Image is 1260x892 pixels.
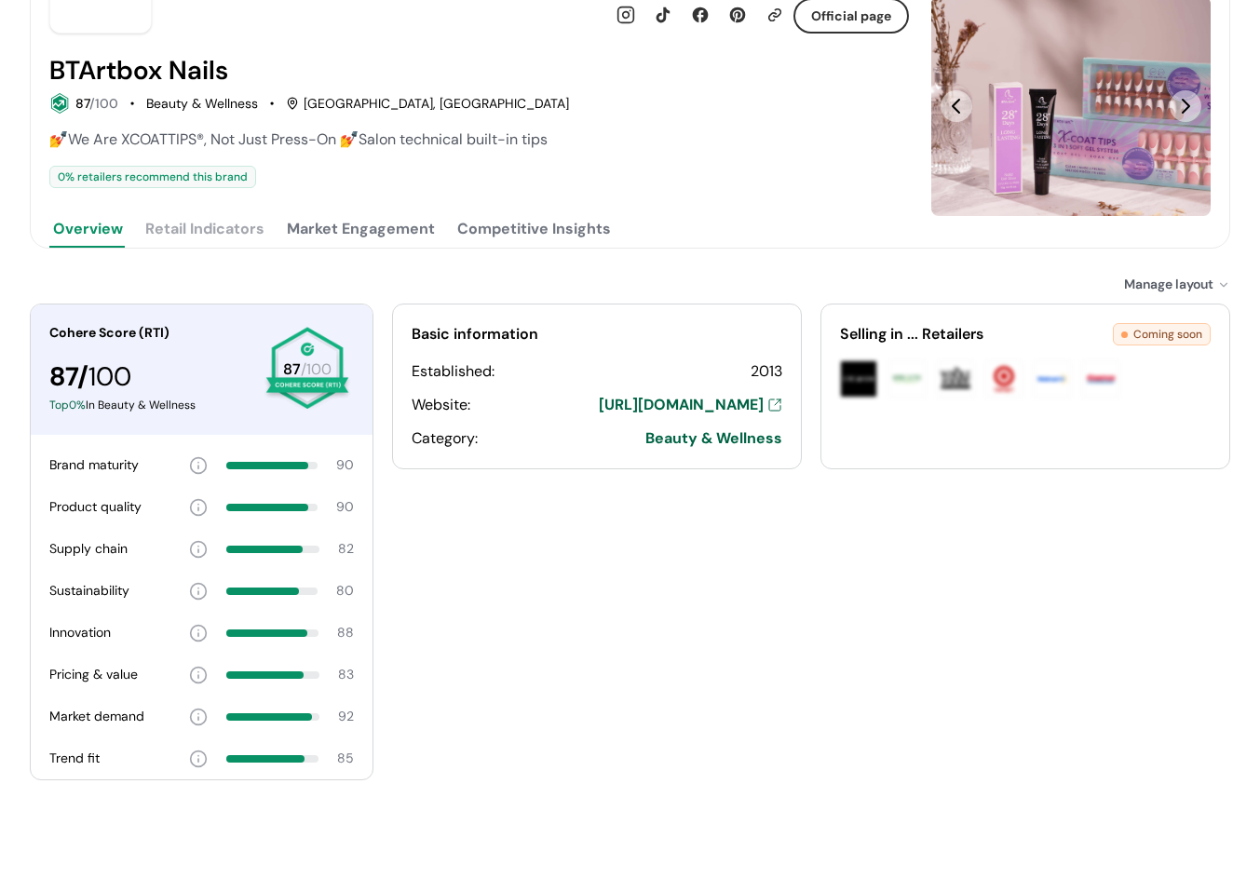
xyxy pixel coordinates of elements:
[49,323,250,343] div: Cohere Score (RTI)
[49,665,138,684] div: Pricing & value
[49,358,250,397] div: 87 /
[49,749,100,768] div: Trend fit
[49,398,86,412] span: Top 0 %
[49,56,228,86] h2: BTArtbox Nails
[49,539,128,559] div: Supply chain
[226,546,319,553] div: 82 percent
[454,210,615,248] button: Competitive Insights
[412,323,782,345] div: Basic information
[283,210,439,248] button: Market Engagement
[226,713,319,721] div: 92 percent
[49,707,144,726] div: Market demand
[337,749,354,768] div: 85
[226,755,318,763] div: 85 percent
[840,323,1113,345] div: Selling in ... Retailers
[301,359,332,379] span: /100
[88,359,131,394] span: 100
[336,581,354,601] div: 80
[75,95,89,112] span: 87
[286,94,569,114] div: [GEOGRAPHIC_DATA], [GEOGRAPHIC_DATA]
[599,394,782,416] a: [URL][DOMAIN_NAME]
[941,90,972,122] button: Previous Slide
[49,497,142,517] div: Product quality
[412,427,478,450] div: Category:
[226,462,318,469] div: 90 percent
[146,94,258,114] div: Beauty & Wellness
[645,427,782,450] span: Beauty & Wellness
[226,629,318,637] div: 88 percent
[226,504,318,511] div: 90 percent
[412,394,470,416] div: Website:
[49,455,139,475] div: Brand maturity
[1170,90,1201,122] button: Next Slide
[49,166,256,188] div: 0 % retailers recommend this brand
[337,623,354,642] div: 88
[1124,275,1230,294] div: Manage layout
[336,455,354,475] div: 90
[89,95,118,112] span: /100
[338,539,354,559] div: 82
[226,671,319,679] div: 83 percent
[338,665,354,684] div: 83
[336,497,354,517] div: 90
[1113,323,1211,345] div: Coming soon
[226,588,318,595] div: 80 percent
[49,129,548,149] span: 💅We Are XCOATTIPS®, Not Just Press-On 💅Salon technical built-in tips
[142,210,268,248] button: Retail Indicators
[49,581,129,601] div: Sustainability
[49,397,250,413] div: In Beauty & Wellness
[338,707,354,726] div: 92
[49,623,111,642] div: Innovation
[412,360,495,383] div: Established:
[49,210,127,248] button: Overview
[283,359,301,379] span: 87
[751,360,782,383] div: 2013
